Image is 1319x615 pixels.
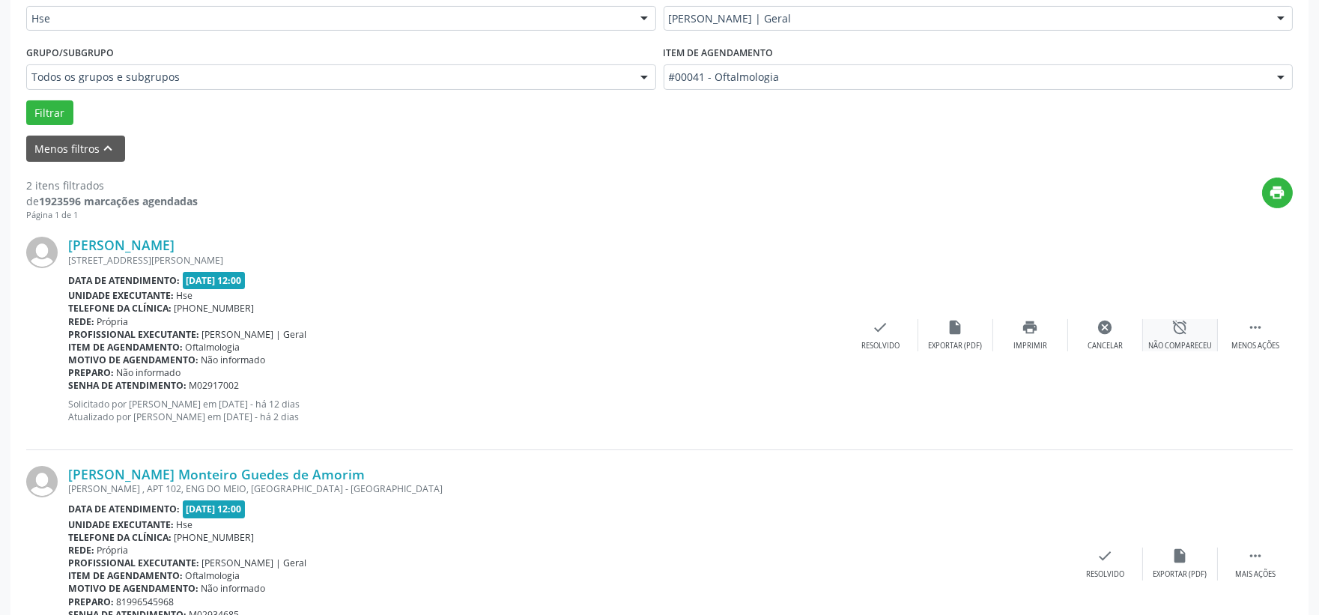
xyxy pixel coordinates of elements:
span: M02917002 [189,379,240,392]
b: Unidade executante: [68,289,174,302]
button: Filtrar [26,100,73,126]
span: 81996545968 [117,596,175,608]
b: Item de agendamento: [68,569,183,582]
span: Oftalmologia [186,569,240,582]
i:  [1247,548,1264,564]
img: img [26,237,58,268]
b: Data de atendimento: [68,274,180,287]
div: de [26,193,198,209]
b: Profissional executante: [68,557,199,569]
span: Todos os grupos e subgrupos [31,70,625,85]
span: [DATE] 12:00 [183,500,246,518]
div: Imprimir [1013,341,1047,351]
span: Hse [177,289,193,302]
span: [PERSON_NAME] | Geral [202,557,307,569]
i: keyboard_arrow_up [100,140,117,157]
span: Própria [97,315,129,328]
img: img [26,466,58,497]
div: Exportar (PDF) [1153,569,1207,580]
i: alarm_off [1172,319,1189,336]
div: Menos ações [1231,341,1279,351]
span: [PHONE_NUMBER] [175,531,255,544]
span: Própria [97,544,129,557]
a: [PERSON_NAME] [68,237,175,253]
i: check [1097,548,1114,564]
i: insert_drive_file [1172,548,1189,564]
strong: 1923596 marcações agendadas [39,194,198,208]
b: Motivo de agendamento: [68,354,198,366]
label: Grupo/Subgrupo [26,41,114,64]
b: Profissional executante: [68,328,199,341]
label: Item de agendamento [664,41,774,64]
b: Senha de atendimento: [68,379,187,392]
span: [PERSON_NAME] | Geral [202,328,307,341]
b: Unidade executante: [68,518,174,531]
b: Data de atendimento: [68,503,180,515]
div: Resolvido [1086,569,1124,580]
i: print [1022,319,1039,336]
b: Rede: [68,315,94,328]
span: Não informado [201,354,266,366]
div: Cancelar [1088,341,1123,351]
i: check [873,319,889,336]
i:  [1247,319,1264,336]
span: [PERSON_NAME] | Geral [669,11,1263,26]
div: Resolvido [861,341,900,351]
span: [PHONE_NUMBER] [175,302,255,315]
span: Não informado [117,366,181,379]
div: Exportar (PDF) [929,341,983,351]
b: Telefone da clínica: [68,531,172,544]
b: Motivo de agendamento: [68,582,198,595]
b: Item de agendamento: [68,341,183,354]
b: Preparo: [68,596,114,608]
button: Menos filtroskeyboard_arrow_up [26,136,125,162]
span: #00041 - Oftalmologia [669,70,1263,85]
span: [DATE] 12:00 [183,272,246,289]
i: print [1270,184,1286,201]
i: insert_drive_file [947,319,964,336]
b: Preparo: [68,366,114,379]
span: Hse [177,518,193,531]
span: Hse [31,11,625,26]
span: Não informado [201,582,266,595]
button: print [1262,178,1293,208]
b: Rede: [68,544,94,557]
b: Telefone da clínica: [68,302,172,315]
p: Solicitado por [PERSON_NAME] em [DATE] - há 12 dias Atualizado por [PERSON_NAME] em [DATE] - há 2... [68,398,843,423]
div: 2 itens filtrados [26,178,198,193]
div: Mais ações [1235,569,1276,580]
div: Página 1 de 1 [26,209,198,222]
a: [PERSON_NAME] Monteiro Guedes de Amorim [68,466,365,482]
span: Oftalmologia [186,341,240,354]
div: Não compareceu [1148,341,1212,351]
div: [PERSON_NAME] , APT 102, ENG DO MEIO, [GEOGRAPHIC_DATA] - [GEOGRAPHIC_DATA] [68,482,1068,495]
i: cancel [1097,319,1114,336]
div: [STREET_ADDRESS][PERSON_NAME] [68,254,843,267]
